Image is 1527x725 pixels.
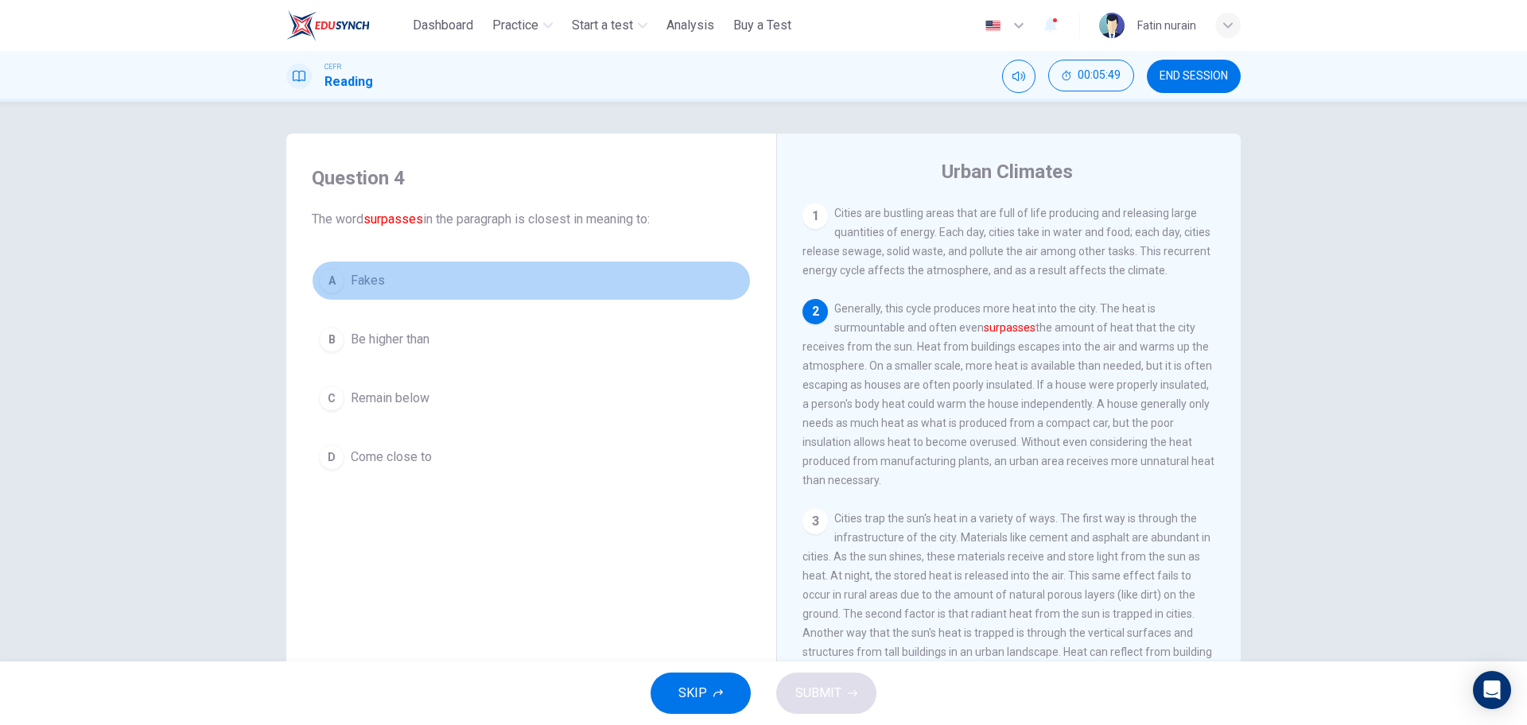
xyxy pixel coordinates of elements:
img: en [983,20,1003,32]
button: END SESSION [1147,60,1241,93]
span: The word in the paragraph is closest in meaning to: [312,210,751,229]
span: Cities are bustling areas that are full of life producing and releasing large quantities of energ... [802,207,1210,277]
span: SKIP [678,682,707,704]
div: C [319,386,344,411]
button: SKIP [651,673,751,714]
span: Be higher than [351,330,429,349]
div: A [319,268,344,293]
span: Practice [492,16,538,35]
img: Profile picture [1099,13,1125,38]
div: Fatin nurain [1137,16,1196,35]
button: Start a test [565,11,654,40]
span: Remain below [351,389,429,408]
span: Fakes [351,271,385,290]
button: DCome close to [312,437,751,477]
div: D [319,444,344,470]
span: 00:05:49 [1078,69,1121,82]
div: 3 [802,509,828,534]
button: 00:05:49 [1048,60,1134,91]
div: 1 [802,204,828,229]
img: ELTC logo [286,10,370,41]
span: Start a test [572,16,633,35]
a: ELTC logo [286,10,406,41]
span: Come close to [351,448,432,467]
font: surpasses [363,211,423,227]
div: B [319,327,344,352]
span: Analysis [666,16,714,35]
span: END SESSION [1160,70,1228,83]
font: surpasses [984,321,1035,334]
button: Analysis [660,11,721,40]
div: 2 [802,299,828,324]
h4: Urban Climates [942,159,1073,184]
h4: Question 4 [312,165,751,191]
span: Generally, this cycle produces more heat into the city. The heat is surmountable and often even t... [802,302,1214,487]
button: Buy a Test [727,11,798,40]
button: Dashboard [406,11,480,40]
button: BBe higher than [312,320,751,359]
h1: Reading [324,72,373,91]
button: CRemain below [312,378,751,418]
button: AFakes [312,261,751,300]
button: Practice [486,11,559,40]
div: Mute [1002,60,1035,93]
span: Dashboard [413,16,473,35]
div: Hide [1048,60,1134,93]
div: Open Intercom Messenger [1473,671,1511,709]
span: CEFR [324,61,341,72]
span: Buy a Test [733,16,791,35]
